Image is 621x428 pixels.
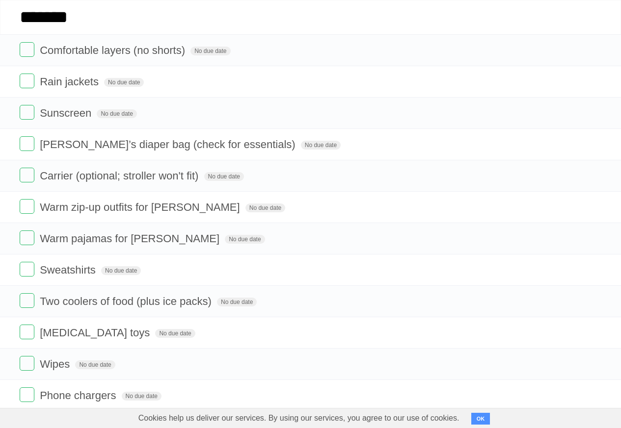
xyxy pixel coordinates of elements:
[217,298,257,306] span: No due date
[122,392,162,401] span: No due date
[20,168,34,182] label: Done
[204,172,244,181] span: No due date
[40,327,152,339] span: [MEDICAL_DATA] toys
[20,199,34,214] label: Done
[40,107,94,119] span: Sunscreen
[97,109,136,118] span: No due date
[40,170,201,182] span: Carrier (optional; stroller won't fit)
[20,74,34,88] label: Done
[301,141,341,150] span: No due date
[129,408,469,428] span: Cookies help us deliver our services. By using our services, you agree to our use of cookies.
[40,44,188,56] span: Comfortable layers (no shorts)
[20,356,34,371] label: Done
[20,387,34,402] label: Done
[471,413,490,425] button: OK
[40,358,72,370] span: Wipes
[101,266,141,275] span: No due date
[40,138,297,151] span: [PERSON_NAME]’s diaper bag (check for essentials)
[75,360,115,369] span: No due date
[40,264,98,276] span: Sweatshirts
[155,329,195,338] span: No due date
[104,78,144,87] span: No due date
[20,105,34,120] label: Done
[20,293,34,308] label: Done
[20,42,34,57] label: Done
[40,201,243,213] span: Warm zip-up outfits for [PERSON_NAME]
[20,230,34,245] label: Done
[40,295,214,307] span: Two coolers of food (plus ice packs)
[225,235,265,244] span: No due date
[40,389,118,402] span: Phone chargers
[20,136,34,151] label: Done
[245,203,285,212] span: No due date
[20,325,34,339] label: Done
[40,232,222,245] span: Warm pajamas for [PERSON_NAME]
[190,47,230,55] span: No due date
[40,76,101,88] span: Rain jackets
[20,262,34,277] label: Done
